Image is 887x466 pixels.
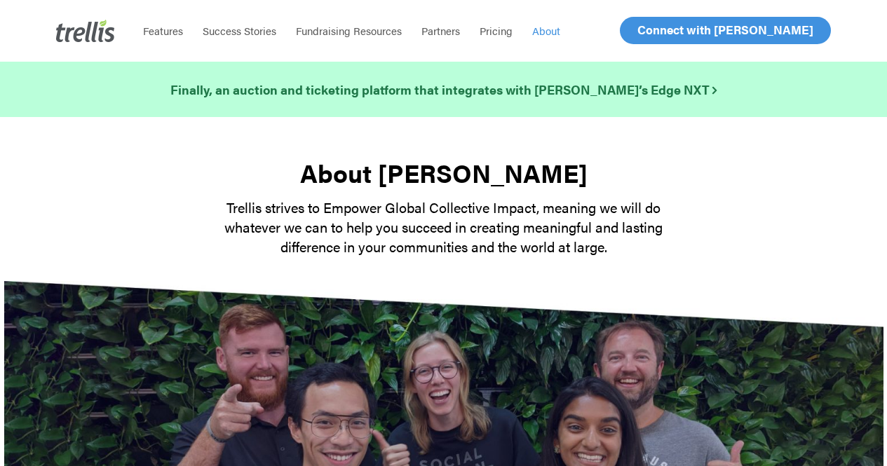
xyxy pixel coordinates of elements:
[286,24,412,38] a: Fundraising Resources
[412,24,470,38] a: Partners
[620,17,831,44] a: Connect with [PERSON_NAME]
[203,23,276,38] span: Success Stories
[300,154,588,191] strong: About [PERSON_NAME]
[198,198,689,256] p: Trellis strives to Empower Global Collective Impact, meaning we will do whatever we can to help y...
[56,20,115,42] img: Trellis
[170,81,717,98] strong: Finally, an auction and ticketing platform that integrates with [PERSON_NAME]’s Edge NXT
[522,24,570,38] a: About
[133,24,193,38] a: Features
[470,24,522,38] a: Pricing
[193,24,286,38] a: Success Stories
[170,80,717,100] a: Finally, an auction and ticketing platform that integrates with [PERSON_NAME]’s Edge NXT
[480,23,513,38] span: Pricing
[421,23,460,38] span: Partners
[532,23,560,38] span: About
[637,21,813,38] span: Connect with [PERSON_NAME]
[296,23,402,38] span: Fundraising Resources
[143,23,183,38] span: Features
